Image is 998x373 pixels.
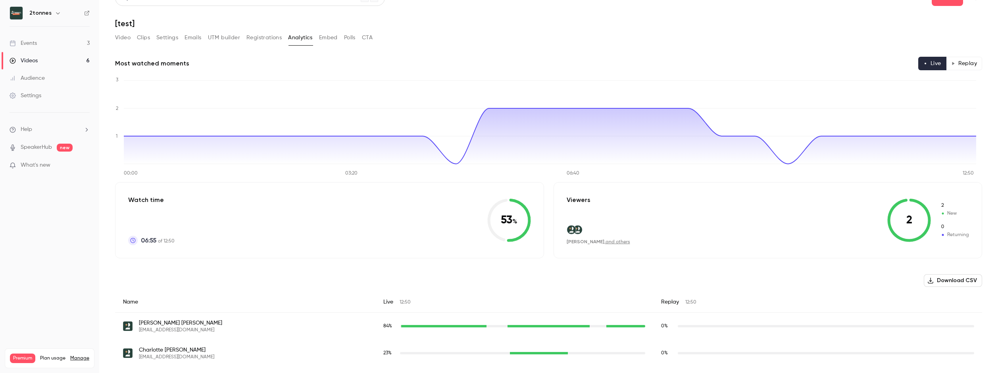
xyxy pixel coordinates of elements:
[70,355,89,361] a: Manage
[661,323,674,330] span: Replay watch time
[567,171,579,176] tspan: 06:40
[80,162,90,169] iframe: Noticeable Trigger
[21,143,52,152] a: SpeakerHub
[40,355,65,361] span: Plan usage
[246,31,282,44] button: Registrations
[10,125,90,134] li: help-dropdown-opener
[116,134,117,139] tspan: 1
[567,239,604,244] span: [PERSON_NAME]
[661,351,668,356] span: 0 %
[156,31,178,44] button: Settings
[918,57,946,70] button: Live
[567,238,630,245] div: ,
[940,231,969,238] span: Returning
[10,354,35,363] span: Premium
[141,236,156,245] span: 06:55
[10,57,38,65] div: Videos
[940,210,969,217] span: New
[573,225,582,234] img: 2tonnes.org
[10,74,45,82] div: Audience
[124,171,138,176] tspan: 00:00
[139,319,222,327] span: [PERSON_NAME] [PERSON_NAME]
[116,78,118,83] tspan: 3
[115,59,189,68] h2: Most watched moments
[383,323,396,330] span: Live watch time
[115,292,375,313] div: Name
[139,327,222,333] span: [EMAIL_ADDRESS][DOMAIN_NAME]
[21,125,32,134] span: Help
[606,240,630,244] a: and others
[116,106,118,111] tspan: 2
[946,57,982,70] button: Replay
[345,171,358,176] tspan: 03:20
[319,31,338,44] button: Embed
[375,292,653,313] div: Live
[940,202,969,209] span: New
[400,300,411,305] span: 12:50
[128,195,175,205] p: Watch time
[383,350,396,357] span: Live watch time
[185,31,201,44] button: Emails
[208,31,240,44] button: UTM builder
[661,324,668,329] span: 0 %
[924,274,982,287] button: Download CSV
[21,161,50,169] span: What's new
[115,19,982,28] h1: [test]
[137,31,150,44] button: Clips
[10,7,23,19] img: 2tonnes
[57,144,73,152] span: new
[115,313,982,340] div: fiona@2tonnes.org
[139,354,214,360] span: [EMAIL_ADDRESS][DOMAIN_NAME]
[383,324,392,329] span: 84 %
[653,292,982,313] div: Replay
[344,31,356,44] button: Polls
[123,321,133,331] img: 2tonnes.org
[685,300,696,305] span: 12:50
[567,195,590,205] p: Viewers
[940,223,969,231] span: Returning
[963,171,974,176] tspan: 12:50
[661,350,674,357] span: Replay watch time
[383,351,392,356] span: 23 %
[141,236,175,245] p: of 12:50
[567,225,576,234] img: 2tonnes.org
[10,39,37,47] div: Events
[10,92,41,100] div: Settings
[29,9,52,17] h6: 2tonnes
[362,31,373,44] button: CTA
[288,31,313,44] button: Analytics
[139,346,214,354] span: Charlotte [PERSON_NAME]
[115,31,131,44] button: Video
[123,348,133,358] img: 2tonnes.org
[115,340,982,367] div: charlotte@2tonnes.org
